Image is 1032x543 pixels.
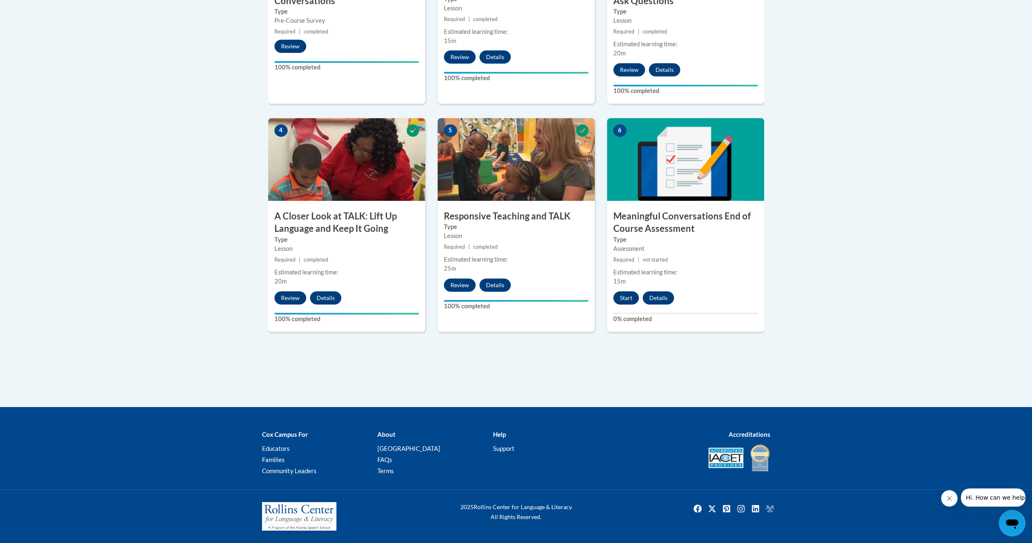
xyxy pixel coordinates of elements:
img: Course Image [438,118,595,201]
b: Cox Campus For [262,431,308,438]
iframe: Close message [941,490,958,507]
span: 15m [613,278,626,285]
h3: A Closer Look at TALK: Lift Up Language and Keep It Going [268,210,425,236]
h3: Meaningful Conversations End of Course Assessment [607,210,764,236]
span: | [468,244,470,250]
button: Review [613,63,645,76]
label: 0% completed [613,314,758,324]
span: completed [304,257,328,263]
a: Twitter [705,502,719,515]
button: Details [649,63,680,76]
label: Type [274,7,419,16]
button: Review [444,279,476,292]
button: Review [274,291,306,305]
img: Pinterest icon [720,502,733,515]
b: Accreditations [729,431,770,438]
a: Support [493,445,515,452]
div: Estimated learning time: [613,268,758,277]
span: | [638,29,639,35]
span: completed [473,16,498,22]
button: Details [479,279,511,292]
div: Assessment [613,244,758,253]
span: Required [274,29,296,35]
img: Course Image [268,118,425,201]
a: Facebook Group [763,502,777,515]
a: Linkedin [749,502,762,515]
label: 100% completed [613,86,758,95]
a: FAQs [377,456,392,463]
h3: Responsive Teaching and TALK [438,210,595,223]
div: Lesson [444,231,589,241]
iframe: Button to launch messaging window [999,510,1025,536]
span: Required [444,244,465,250]
span: 5 [444,124,457,137]
span: 20m [274,278,287,285]
span: completed [473,244,498,250]
span: Required [274,257,296,263]
div: Estimated learning time: [274,268,419,277]
img: Course Image [607,118,764,201]
button: Details [643,291,674,305]
img: Instagram icon [734,502,748,515]
a: Facebook [691,502,704,515]
a: Pinterest [720,502,733,515]
div: Your progress [613,85,758,86]
span: | [299,29,300,35]
span: 25m [444,265,456,272]
span: Required [613,257,634,263]
div: Your progress [274,61,419,63]
span: Hi. How can we help? [5,6,67,12]
div: Estimated learning time: [444,27,589,36]
span: Required [444,16,465,22]
button: Details [479,50,511,64]
a: Terms [377,467,394,474]
img: IDA® Accredited [750,443,770,472]
label: Type [444,222,589,231]
b: About [377,431,396,438]
div: Rollins Center for Language & Literacy All Rights Reserved. [429,502,603,522]
div: Lesson [444,4,589,13]
label: Type [613,235,758,244]
label: 100% completed [444,74,589,83]
a: Community Leaders [262,467,317,474]
span: | [638,257,639,263]
span: | [299,257,300,263]
img: Facebook group icon [763,502,777,515]
span: completed [304,29,328,35]
b: Help [493,431,506,438]
img: Rollins Center for Language & Literacy - A Program of the Atlanta Speech School [262,502,336,531]
div: Lesson [613,16,758,25]
span: 4 [274,124,288,137]
a: Educators [262,445,290,452]
a: Families [262,456,285,463]
div: Your progress [444,72,589,74]
label: 100% completed [274,63,419,72]
span: 15m [444,37,456,44]
div: Your progress [274,313,419,314]
label: Type [274,235,419,244]
div: Pre-Course Survey [274,16,419,25]
a: Instagram [734,502,748,515]
img: Facebook icon [691,502,704,515]
span: completed [643,29,667,35]
span: 2025 [460,503,474,510]
span: not started [643,257,668,263]
button: Review [444,50,476,64]
span: 6 [613,124,627,137]
img: Accredited IACET® Provider [708,448,744,468]
span: 20m [613,50,626,57]
label: Type [613,7,758,16]
span: | [468,16,470,22]
div: Your progress [444,300,589,302]
span: Required [613,29,634,35]
div: Estimated learning time: [613,40,758,49]
button: Review [274,40,306,53]
a: [GEOGRAPHIC_DATA] [377,445,440,452]
button: Start [613,291,639,305]
label: 100% completed [274,314,419,324]
label: 100% completed [444,302,589,311]
img: Twitter icon [705,502,719,515]
button: Details [310,291,341,305]
div: Estimated learning time: [444,255,589,264]
img: LinkedIn icon [749,502,762,515]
